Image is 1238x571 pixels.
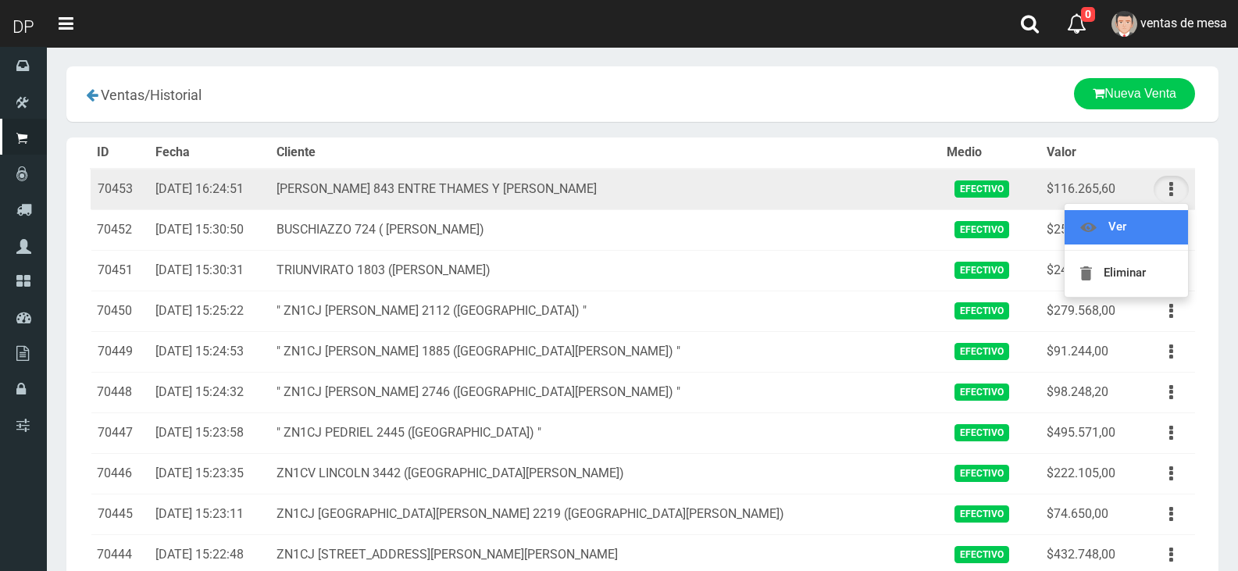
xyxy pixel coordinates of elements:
td: $98.248,20 [1040,372,1138,412]
th: Valor [1040,137,1138,169]
td: [DATE] 16:24:51 [149,169,270,210]
td: 70448 [91,372,149,412]
span: Efectivo [954,262,1009,278]
td: [DATE] 15:23:11 [149,494,270,534]
td: $116.265,60 [1040,169,1138,210]
td: $251.156,00 [1040,209,1138,250]
td: BUSCHIAZZO 724 ( [PERSON_NAME]) [270,209,940,250]
a: Ver [1065,210,1188,244]
span: Efectivo [954,180,1009,197]
span: Efectivo [954,424,1009,441]
span: Historial [150,87,202,103]
td: $74.650,00 [1040,494,1138,534]
td: [DATE] 15:24:53 [149,331,270,372]
span: Ventas [101,87,144,103]
td: $279.568,00 [1040,291,1138,331]
th: ID [91,137,149,169]
td: [DATE] 15:23:58 [149,412,270,453]
td: " ZN1CJ [PERSON_NAME] 1885 ([GEOGRAPHIC_DATA][PERSON_NAME]) " [270,331,940,372]
td: [DATE] 15:30:50 [149,209,270,250]
td: TRIUNVIRATO 1803 ([PERSON_NAME]) [270,250,940,291]
td: 70453 [91,169,149,210]
td: " ZN1CJ [PERSON_NAME] 2746 ([GEOGRAPHIC_DATA][PERSON_NAME]) " [270,372,940,412]
a: Eliminar [1065,256,1188,291]
img: User Image [1111,11,1137,37]
span: Efectivo [954,384,1009,400]
td: $495.571,00 [1040,412,1138,453]
span: Efectivo [954,465,1009,481]
td: ZN1CJ [GEOGRAPHIC_DATA][PERSON_NAME] 2219 ([GEOGRAPHIC_DATA][PERSON_NAME]) [270,494,940,534]
td: 70446 [91,453,149,494]
td: 70445 [91,494,149,534]
span: ventas de mesa [1140,16,1227,30]
span: Efectivo [954,505,1009,522]
th: Cliente [270,137,940,169]
span: Efectivo [954,546,1009,562]
td: $91.244,00 [1040,331,1138,372]
span: 0 [1081,7,1095,22]
span: Efectivo [954,343,1009,359]
td: " ZN1CJ [PERSON_NAME] 2112 ([GEOGRAPHIC_DATA]) " [270,291,940,331]
td: [DATE] 15:24:32 [149,372,270,412]
td: 70451 [91,250,149,291]
td: [DATE] 15:25:22 [149,291,270,331]
span: Efectivo [954,302,1009,319]
td: [DATE] 15:23:35 [149,453,270,494]
div: / [78,78,455,110]
td: [PERSON_NAME] 843 ENTRE THAMES Y [PERSON_NAME] [270,169,940,210]
td: $243.211,40 [1040,250,1138,291]
td: 70447 [91,412,149,453]
td: $222.105,00 [1040,453,1138,494]
th: Fecha [149,137,270,169]
a: Nueva Venta [1074,78,1195,109]
span: Efectivo [954,221,1009,237]
td: ZN1CV LINCOLN 3442 ([GEOGRAPHIC_DATA][PERSON_NAME]) [270,453,940,494]
td: [DATE] 15:30:31 [149,250,270,291]
td: 70449 [91,331,149,372]
td: " ZN1CJ PEDRIEL 2445 ([GEOGRAPHIC_DATA]) " [270,412,940,453]
td: 70452 [91,209,149,250]
th: Medio [940,137,1040,169]
td: 70450 [91,291,149,331]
